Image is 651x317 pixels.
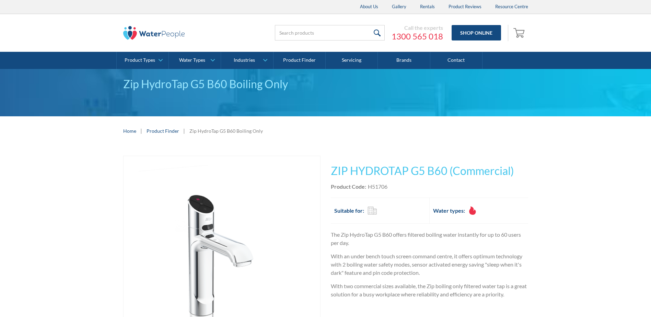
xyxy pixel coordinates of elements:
p: ‍ [331,304,528,312]
img: The Water People [123,26,185,40]
a: Home [123,127,136,134]
div: Industries [234,57,255,63]
strong: Product Code: [331,183,366,190]
p: The Zip HydroTap G5 B60 offers filtered boiling water instantly for up to 60 users per day. [331,231,528,247]
a: Brands [378,52,430,69]
a: Servicing [326,52,378,69]
a: 1300 565 018 [392,31,443,42]
h1: ZIP HYDROTAP G5 B60 (Commercial) [331,163,528,179]
h2: Suitable for: [334,207,364,215]
a: Product Finder [147,127,179,134]
img: shopping cart [513,27,526,38]
a: Industries [221,52,273,69]
a: Contact [430,52,483,69]
a: Water Types [169,52,221,69]
div: Product Types [125,57,155,63]
a: Product Types [117,52,168,69]
div: Zip HydroTap G5 B60 Boiling Only [189,127,263,134]
p: With an under bench touch screen command centre, it offers optimum technology with 2 boiling wate... [331,252,528,277]
a: Shop Online [452,25,501,40]
div: | [183,127,186,135]
p: With two commercial sizes available, the Zip boiling only filtered water tap is a great solution ... [331,282,528,298]
div: Water Types [179,57,205,63]
a: Open cart [512,25,528,41]
div: H51706 [368,183,387,191]
input: Search products [275,25,385,40]
div: | [140,127,143,135]
a: Product Finder [274,52,326,69]
h2: Water types: [433,207,465,215]
div: Zip HydroTap G5 B60 Boiling Only [123,76,528,92]
div: Call the experts [392,24,443,31]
